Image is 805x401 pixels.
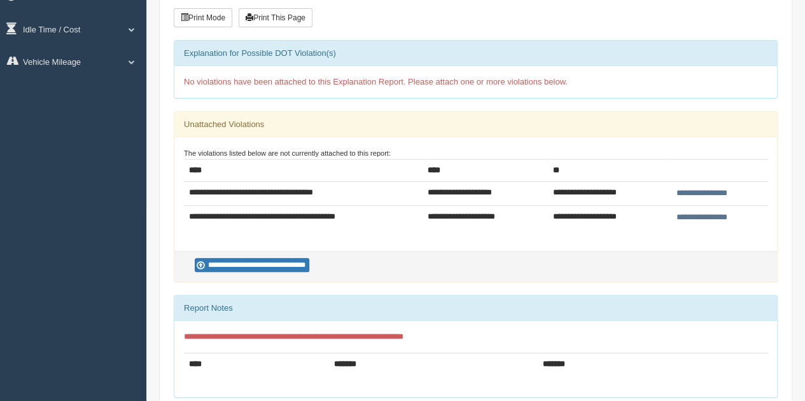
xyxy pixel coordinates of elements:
div: Unattached Violations [174,112,777,137]
span: No violations have been attached to this Explanation Report. Please attach one or more violations... [184,77,568,86]
div: Explanation for Possible DOT Violation(s) [174,41,777,66]
div: Report Notes [174,296,777,321]
button: Print This Page [239,8,312,27]
button: Print Mode [174,8,232,27]
small: The violations listed below are not currently attached to this report: [184,149,391,157]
